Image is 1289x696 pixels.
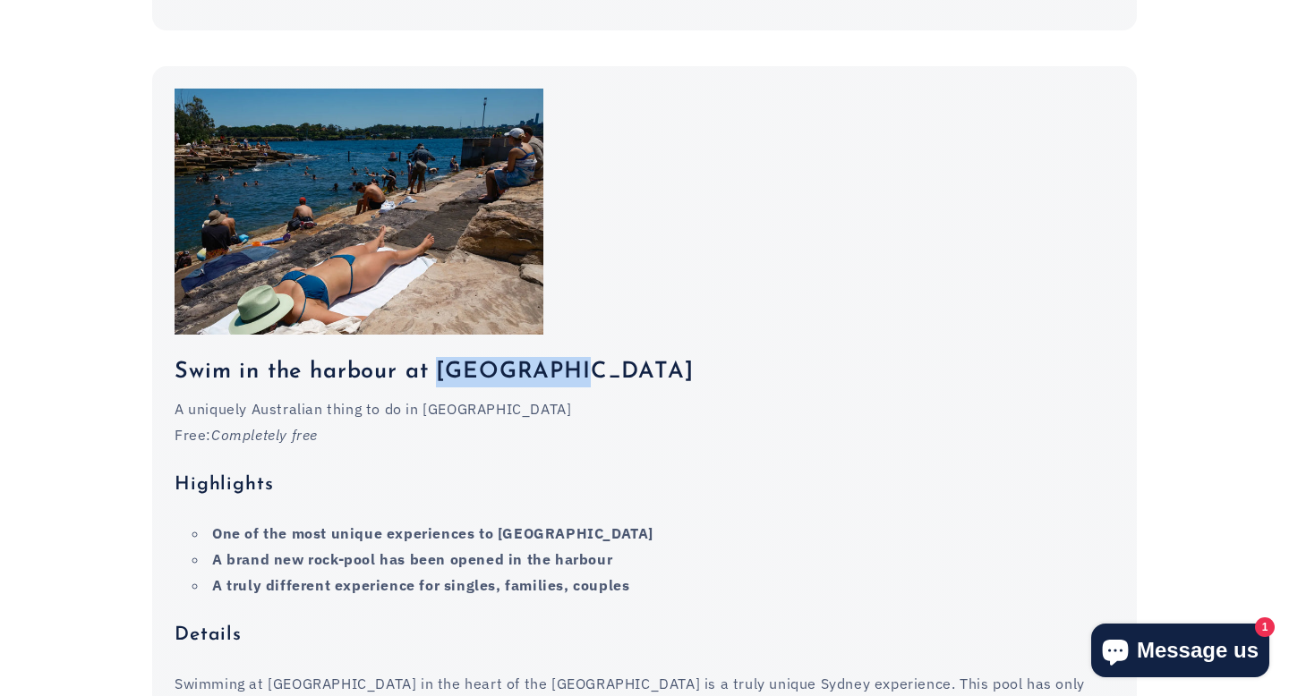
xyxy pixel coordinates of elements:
[175,396,1114,422] p: A uniquely Australian thing to do in [GEOGRAPHIC_DATA]
[211,426,318,444] em: Completely free
[175,624,1114,647] h4: Details
[212,576,629,594] strong: A truly different experience for singles, families, couples
[212,550,612,568] strong: A brand new rock-pool has been opened in the harbour
[212,524,653,542] strong: One of the most unique experiences to [GEOGRAPHIC_DATA]
[175,422,1114,448] p: Free:
[175,357,1114,387] h3: Swim in the harbour at [GEOGRAPHIC_DATA]
[175,473,1114,497] h4: Highlights
[1086,624,1275,682] inbox-online-store-chat: Shopify online store chat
